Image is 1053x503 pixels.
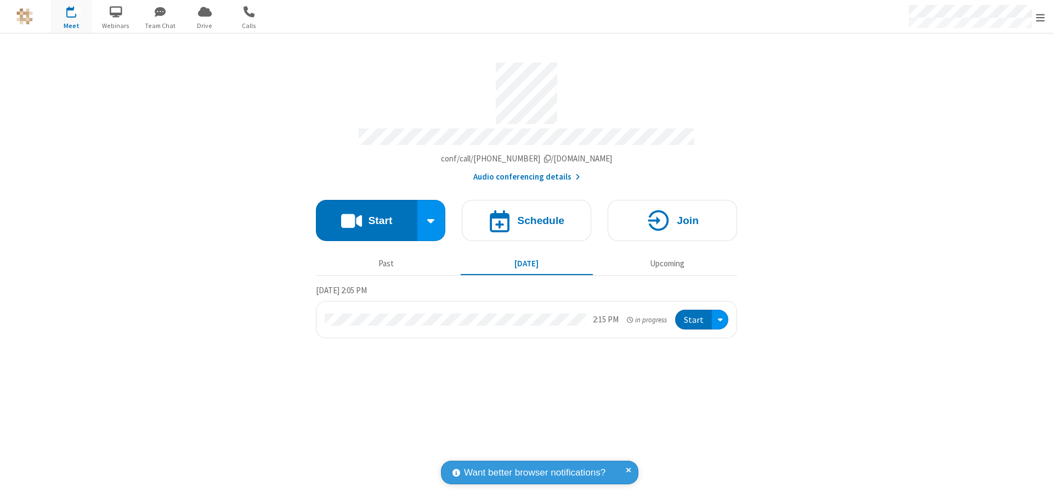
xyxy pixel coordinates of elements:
[51,21,92,31] span: Meet
[601,253,733,274] button: Upcoming
[95,21,137,31] span: Webinars
[229,21,270,31] span: Calls
[417,200,446,241] div: Start conference options
[461,253,593,274] button: [DATE]
[184,21,225,31] span: Drive
[441,153,613,164] span: Copy my meeting room link
[316,54,737,183] section: Account details
[320,253,452,274] button: Past
[74,6,81,14] div: 1
[712,310,728,330] div: Open menu
[675,310,712,330] button: Start
[140,21,181,31] span: Team Chat
[316,284,737,339] section: Today's Meetings
[462,200,591,241] button: Schedule
[593,314,619,326] div: 2:15 PM
[464,466,605,480] span: Want better browser notifications?
[608,200,737,241] button: Join
[316,285,367,295] span: [DATE] 2:05 PM
[16,8,33,25] img: QA Selenium DO NOT DELETE OR CHANGE
[517,215,564,226] h4: Schedule
[441,153,613,165] button: Copy my meeting room linkCopy my meeting room link
[316,200,417,241] button: Start
[368,215,392,226] h4: Start
[473,171,580,183] button: Audio conferencing details
[627,315,667,325] em: in progress
[677,215,699,226] h4: Join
